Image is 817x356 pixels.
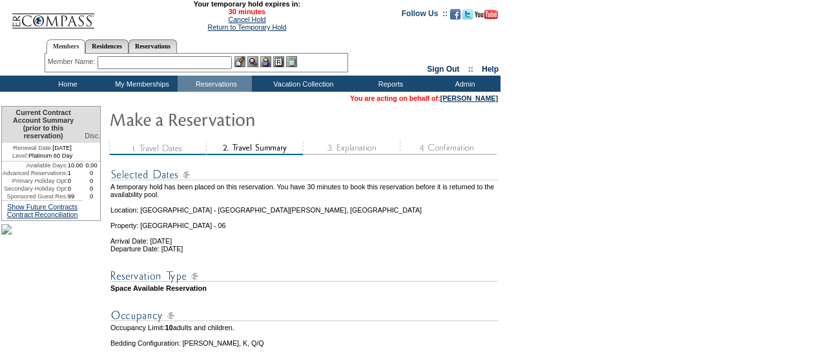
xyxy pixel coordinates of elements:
td: Secondary Holiday Opt: [2,185,68,193]
a: Contract Reconciliation [7,211,78,218]
td: Current Contract Account Summary (prior to this reservation) [2,107,83,143]
td: Home [29,76,103,92]
a: Show Future Contracts [7,203,78,211]
a: Sign Out [427,65,459,74]
img: Become our fan on Facebook [450,9,460,19]
img: Compass Home [11,3,95,29]
img: Shot-24-074.jpg [1,224,12,235]
td: Follow Us :: [402,8,448,23]
img: Follow us on Twitter [462,9,473,19]
a: Reservations [129,39,177,53]
td: My Memberships [103,76,178,92]
img: b_edit.gif [234,56,245,67]
td: [DATE] [2,143,83,152]
img: subTtlSelectedDates.gif [110,167,498,183]
a: Members [47,39,86,54]
td: Space Available Reservation [110,284,498,292]
td: Sponsored Guest Res: [2,193,68,200]
td: 0.00 [83,162,100,169]
a: Cancel Hold [228,16,265,23]
span: You are acting on behalf of: [350,94,498,102]
td: 0 [83,193,100,200]
img: step1_state3.gif [109,141,206,155]
td: Departure Date: [DATE] [110,245,498,253]
img: subTtlResType.gif [110,268,498,284]
td: A temporary hold has been placed on this reservation. You have 30 minutes to book this reservatio... [110,183,498,198]
img: b_calculator.gif [286,56,297,67]
td: Occupancy Limit: adults and children. [110,324,498,331]
span: :: [468,65,473,74]
a: Become our fan on Facebook [450,13,460,21]
span: 30 minutes [101,8,392,16]
td: Arrival Date: [DATE] [110,229,498,245]
span: Disc. [85,132,100,140]
a: Help [482,65,499,74]
a: Return to Temporary Hold [208,23,287,31]
td: Advanced Reservations: [2,169,68,177]
td: 99 [68,193,83,200]
a: [PERSON_NAME] [440,94,498,102]
td: Reports [352,76,426,92]
span: 10 [165,324,172,331]
td: Location: [GEOGRAPHIC_DATA] - [GEOGRAPHIC_DATA][PERSON_NAME], [GEOGRAPHIC_DATA] [110,198,498,214]
td: 0 [83,185,100,193]
img: step3_state1.gif [303,141,400,155]
td: 0 [83,169,100,177]
td: Available Days: [2,162,68,169]
img: Reservations [273,56,284,67]
td: 0 [83,177,100,185]
td: Vacation Collection [252,76,352,92]
td: Bedding Configuration: [PERSON_NAME], K, Q/Q [110,339,498,347]
td: Primary Holiday Opt: [2,177,68,185]
td: Reservations [178,76,252,92]
img: step4_state1.gif [400,141,497,155]
a: Follow us on Twitter [462,13,473,21]
img: Make Reservation [109,106,367,132]
img: Subscribe to our YouTube Channel [475,10,498,19]
td: 1 [68,169,83,177]
td: 10.00 [68,162,83,169]
img: step2_state2.gif [206,141,303,155]
a: Residences [85,39,129,53]
td: Property: [GEOGRAPHIC_DATA] - 06 [110,214,498,229]
img: Impersonate [260,56,271,67]
a: Subscribe to our YouTube Channel [475,13,498,21]
td: 0 [68,177,83,185]
img: View [247,56,258,67]
td: Admin [426,76,501,92]
td: 0 [68,185,83,193]
td: Platinum 60 Day [2,152,83,162]
div: Member Name: [48,56,98,67]
span: Renewal Date: [13,144,52,152]
img: subTtlOccupancy.gif [110,308,498,324]
span: Level: [12,152,28,160]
